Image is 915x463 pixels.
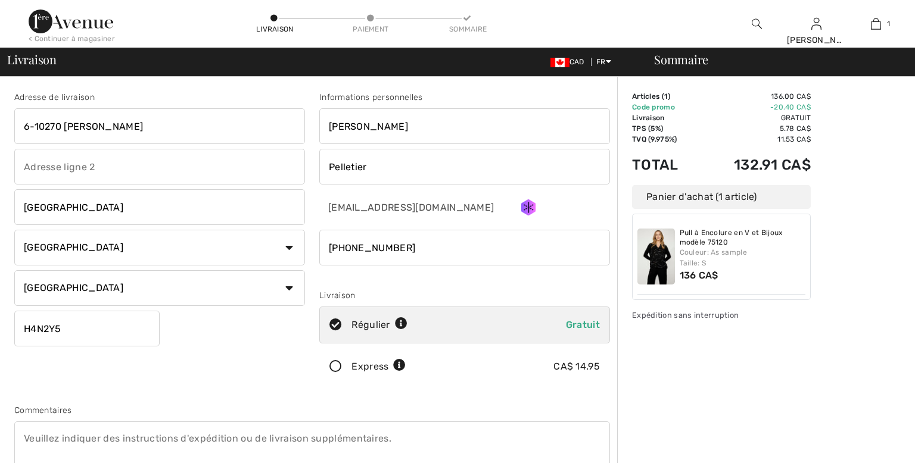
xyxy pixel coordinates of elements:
[699,102,811,112] td: -20.40 CA$
[632,134,699,145] td: TVQ (9.975%)
[566,319,600,330] span: Gratuit
[699,112,811,123] td: Gratuit
[7,54,57,65] span: Livraison
[637,229,675,284] img: Pull à Encolure en V et Bijoux modèle 75120
[319,91,610,104] div: Informations personnelles
[319,230,610,265] input: Téléphone portable
[699,123,811,134] td: 5.78 CA$
[256,24,292,35] div: Livraison
[449,24,485,35] div: Sommaire
[632,112,699,123] td: Livraison
[632,145,699,185] td: Total
[632,185,811,209] div: Panier d'achat (1 article)
[14,149,305,184] input: Adresse ligne 2
[811,18,821,29] a: Se connecter
[351,318,407,332] div: Régulier
[752,17,762,31] img: recherche
[664,92,668,101] span: 1
[319,289,610,302] div: Livraison
[787,34,845,46] div: [PERSON_NAME]
[14,91,305,104] div: Adresse de livraison
[699,134,811,145] td: 11.53 CA$
[632,102,699,112] td: Code promo
[29,10,113,33] img: 1ère Avenue
[699,91,811,102] td: 136.00 CA$
[319,189,537,225] input: Courriel
[550,58,569,67] img: Canadian Dollar
[351,359,406,374] div: Express
[319,149,610,184] input: Nom de famille
[871,17,881,31] img: Mon panier
[553,359,600,374] div: CA$ 14.95
[699,145,811,185] td: 132.91 CA$
[887,18,890,29] span: 1
[14,189,305,225] input: Ville
[811,17,821,31] img: Mes infos
[680,247,806,268] div: Couleur: As sample Taille: S
[319,108,610,144] input: Prénom
[640,54,908,65] div: Sommaire
[353,24,388,35] div: Paiement
[14,108,305,144] input: Adresse ligne 1
[14,311,160,346] input: Code Postal
[632,123,699,134] td: TPS (5%)
[632,309,811,321] div: Expédition sans interruption
[29,33,115,44] div: < Continuer à magasiner
[632,91,699,102] td: Articles ( )
[680,229,806,247] a: Pull à Encolure en V et Bijoux modèle 75120
[596,58,611,66] span: FR
[846,17,905,31] a: 1
[14,404,610,417] div: Commentaires
[680,270,718,281] span: 136 CA$
[550,58,589,66] span: CAD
